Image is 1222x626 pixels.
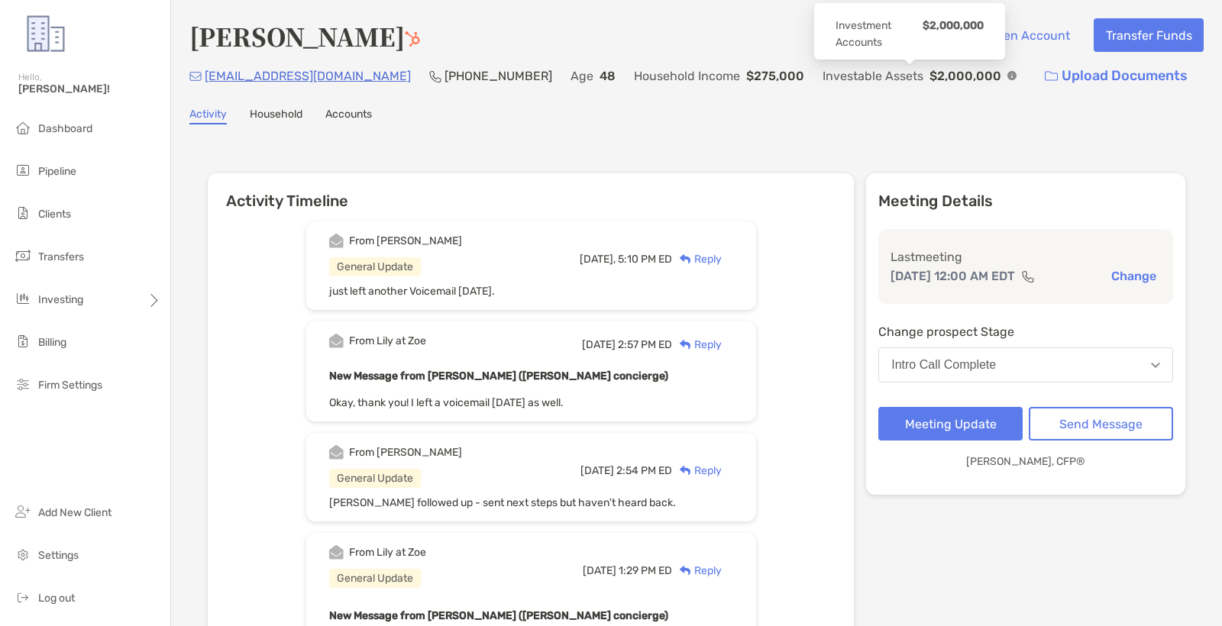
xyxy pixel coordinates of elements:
[878,322,1173,341] p: Change prospect Stage
[580,464,614,477] span: [DATE]
[14,502,32,521] img: add_new_client icon
[14,375,32,393] img: firm-settings icon
[38,549,79,562] span: Settings
[929,66,1001,86] p: $2,000,000
[891,266,1015,286] p: [DATE] 12:00 AM EDT
[618,253,672,266] span: 5:10 PM ED
[189,108,227,124] a: Activity
[329,445,344,460] img: Event icon
[923,18,984,51] strong: $2,000,000
[616,464,672,477] span: 2:54 PM ED
[634,66,740,86] p: Household Income
[205,66,411,86] p: [EMAIL_ADDRESS][DOMAIN_NAME]
[1107,268,1161,284] button: Change
[1151,363,1160,368] img: Open dropdown arrow
[429,70,441,82] img: Phone Icon
[14,161,32,179] img: pipeline icon
[329,257,421,276] div: General Update
[680,466,691,476] img: Reply icon
[329,234,344,248] img: Event icon
[582,338,616,351] span: [DATE]
[966,452,1085,471] p: [PERSON_NAME], CFP®
[619,564,672,577] span: 1:29 PM ED
[329,369,668,382] b: New Message from [PERSON_NAME] ([PERSON_NAME] concierge)
[878,347,1173,382] button: Intro Call Complete
[1045,71,1058,82] img: button icon
[680,566,691,576] img: Reply icon
[38,592,75,605] span: Log out
[891,247,1161,266] p: Last meeting
[14,247,32,265] img: transfers icon
[1007,71,1017,80] img: Info Icon
[672,563,722,579] div: Reply
[38,250,84,263] span: Transfers
[38,165,76,178] span: Pipeline
[571,66,593,86] p: Age
[672,463,722,479] div: Reply
[1094,18,1204,52] button: Transfer Funds
[878,192,1173,211] p: Meeting Details
[329,396,564,409] span: Okay, thank you! I left a voicemail [DATE] as well.
[580,253,616,266] span: [DATE],
[836,18,915,51] span: Investment Accounts
[329,334,344,348] img: Event icon
[1021,270,1035,282] img: communication type
[680,254,691,264] img: Reply icon
[329,469,421,488] div: General Update
[329,545,344,560] img: Event icon
[600,66,616,86] p: 48
[38,506,112,519] span: Add New Client
[878,407,1023,440] button: Meeting Update
[14,588,32,606] img: logout icon
[405,31,420,47] img: Hubspot Icon
[18,6,73,61] img: Zoe Logo
[618,338,672,351] span: 2:57 PM ED
[891,358,996,372] div: Intro Call Complete
[329,496,676,509] span: [PERSON_NAME] followed up - sent next steps but haven't heard back.
[38,336,66,349] span: Billing
[38,379,102,392] span: Firm Settings
[445,66,552,86] p: [PHONE_NUMBER]
[18,82,161,95] span: [PERSON_NAME]!
[325,108,372,124] a: Accounts
[672,337,722,353] div: Reply
[14,118,32,137] img: dashboard icon
[250,108,302,124] a: Household
[975,18,1081,52] button: Open Account
[14,545,32,563] img: settings icon
[680,340,691,350] img: Reply icon
[329,609,668,622] b: New Message from [PERSON_NAME] ([PERSON_NAME] concierge)
[14,289,32,308] img: investing icon
[1035,60,1198,92] a: Upload Documents
[746,66,804,86] p: $275,000
[38,208,71,221] span: Clients
[38,293,83,306] span: Investing
[349,334,426,347] div: From Lily at Zoe
[189,18,420,53] h4: [PERSON_NAME]
[208,173,854,210] h6: Activity Timeline
[189,72,202,81] img: Email Icon
[823,66,923,86] p: Investable Assets
[329,285,495,298] span: just left another Voicemail [DATE].
[405,18,420,53] a: Go to Hubspot Deal
[329,569,421,588] div: General Update
[349,546,426,559] div: From Lily at Zoe
[349,234,462,247] div: From [PERSON_NAME]
[14,204,32,222] img: clients icon
[38,122,92,135] span: Dashboard
[349,446,462,459] div: From [PERSON_NAME]
[1029,407,1173,440] button: Send Message
[14,332,32,350] img: billing icon
[583,564,616,577] span: [DATE]
[672,251,722,267] div: Reply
